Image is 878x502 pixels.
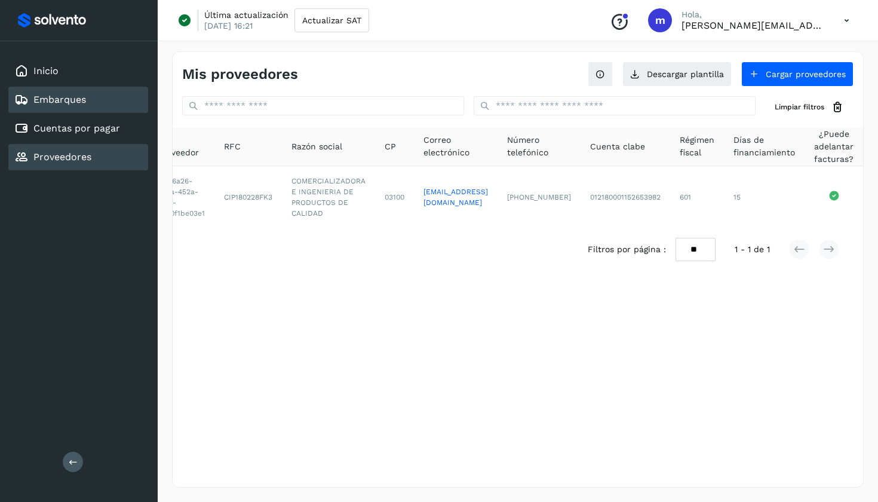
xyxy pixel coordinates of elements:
td: 15 [724,166,805,228]
span: Correo electrónico [423,134,488,159]
td: 012180001152653982 [581,166,670,228]
span: ¿Puede adelantar facturas? [814,128,854,166]
span: Actualizar SAT [302,16,361,25]
span: Días de financiamiento [733,134,795,159]
p: Última actualización [204,10,288,20]
a: Cuentas por pagar [33,123,120,134]
td: CIP180228FK3 [214,166,282,228]
a: [EMAIL_ADDRESS][DOMAIN_NAME] [423,188,488,207]
a: Inicio [33,65,59,76]
span: 1 - 1 de 1 [735,243,770,256]
td: 03100 [375,166,414,228]
button: Actualizar SAT [294,8,369,32]
button: Cargar proveedores [741,62,854,87]
span: [PHONE_NUMBER] [507,193,571,201]
div: Proveedores [8,144,148,170]
span: Razón social [291,140,342,153]
div: Cuentas por pagar [8,115,148,142]
p: mariano@lotologisticsmx.com [681,20,825,31]
button: Limpiar filtros [765,96,854,118]
span: Limpiar filtros [775,102,824,112]
p: Hola, [681,10,825,20]
span: Filtros por página : [588,243,666,256]
h4: Mis proveedores [182,66,298,83]
td: COMERCIALIZADORA E INGENIERIA DE PRODUCTOS DE CALIDAD [282,166,375,228]
button: Descargar plantilla [622,62,732,87]
div: Inicio [8,58,148,84]
span: Cuenta clabe [590,140,645,153]
a: Proveedores [33,151,91,163]
p: [DATE] 16:21 [204,20,253,31]
div: Embarques [8,87,148,113]
span: Régimen fiscal [680,134,714,159]
td: cf106a26-d1ba-452a-acef-a960f1be03e1 [148,166,214,228]
a: Embarques [33,94,86,105]
span: ID Proveedor [158,134,205,159]
td: 601 [670,166,724,228]
span: Número telefónico [507,134,571,159]
span: RFC [224,140,241,153]
span: CP [385,140,396,153]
